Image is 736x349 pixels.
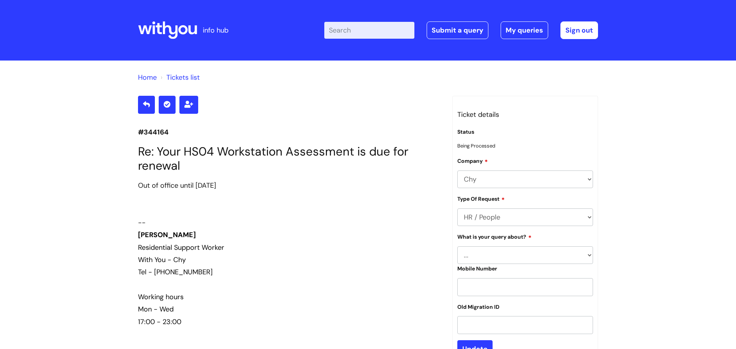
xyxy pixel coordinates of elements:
[457,233,532,240] label: What is your query about?
[138,126,441,138] p: #344164
[138,144,441,173] h1: Re: Your HS04 Workstation Assessment is due for renewal
[457,304,499,310] label: Old Migration ID
[159,71,200,84] li: Tickets list
[138,317,181,326] font: 17:00 - 23:00
[138,243,224,252] font: Residential Support Worker
[138,230,196,239] font: [PERSON_NAME]
[457,129,474,135] label: Status
[138,179,441,192] div: Out of office until [DATE]
[501,21,548,39] a: My queries
[324,21,598,39] div: | -
[427,21,488,39] a: Submit a query
[560,21,598,39] a: Sign out
[138,267,213,277] font: Tel - [PHONE_NUMBER]
[138,73,157,82] a: Home
[203,24,228,36] p: info hub
[138,305,174,314] font: Mon - Wed
[457,265,497,272] label: Mobile Number
[138,292,184,301] font: Working hours
[457,195,505,202] label: Type Of Request
[138,71,157,84] li: Solution home
[457,141,593,150] p: Being Processed
[138,255,186,264] font: With You - Chy
[457,157,488,164] label: Company
[324,22,414,39] input: Search
[166,73,200,82] a: Tickets list
[457,108,593,121] h3: Ticket details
